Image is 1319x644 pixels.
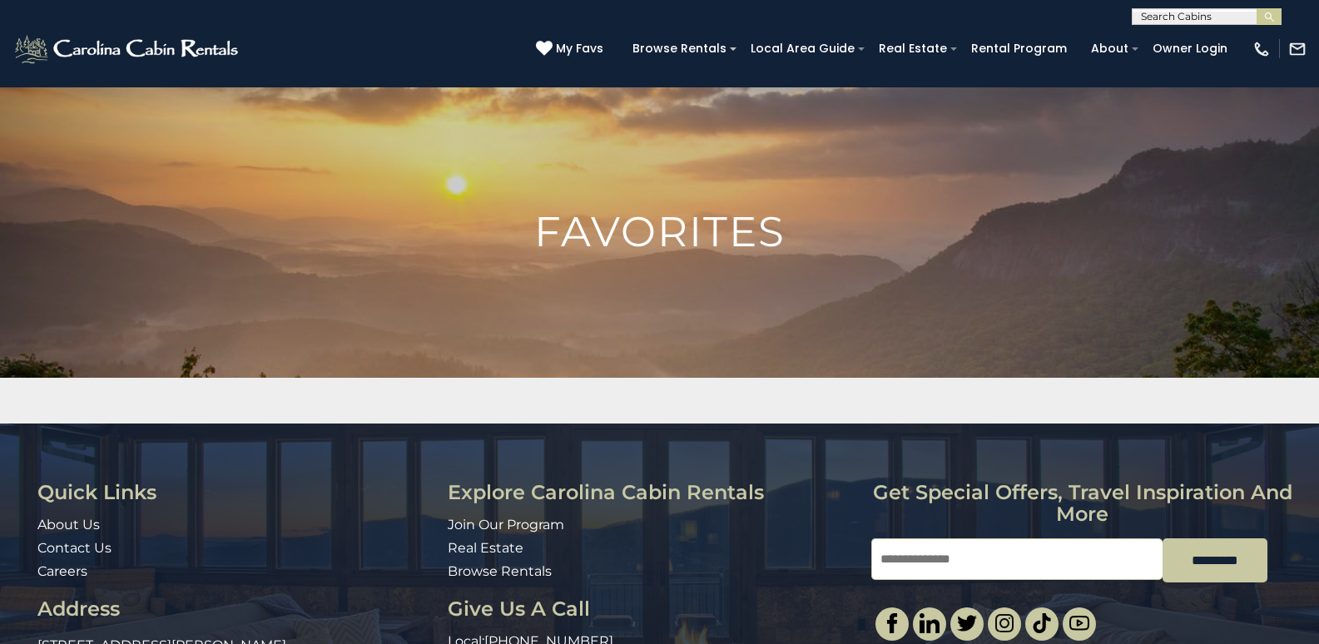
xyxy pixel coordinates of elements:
img: twitter-single.svg [957,613,977,633]
a: About [1083,36,1137,62]
a: Real Estate [870,36,955,62]
a: Local Area Guide [742,36,863,62]
span: My Favs [556,40,603,57]
a: My Favs [536,40,607,58]
a: Browse Rentals [448,563,552,579]
h3: Address [37,598,435,620]
img: phone-regular-white.png [1252,40,1271,58]
a: Owner Login [1144,36,1236,62]
h3: Get special offers, travel inspiration and more [871,482,1294,526]
a: Browse Rentals [624,36,735,62]
h3: Give Us A Call [448,598,858,620]
img: youtube-light.svg [1069,613,1089,633]
img: linkedin-single.svg [920,613,940,633]
img: mail-regular-white.png [1288,40,1307,58]
a: Join Our Program [448,517,564,533]
a: About Us [37,517,100,533]
img: instagram-single.svg [994,613,1014,633]
img: White-1-2.png [12,32,243,66]
a: Contact Us [37,540,112,556]
img: facebook-single.svg [882,613,902,633]
a: Real Estate [448,540,523,556]
a: Rental Program [963,36,1075,62]
h3: Explore Carolina Cabin Rentals [448,482,858,503]
h3: Quick Links [37,482,435,503]
img: tiktok.svg [1032,613,1052,633]
a: Careers [37,563,87,579]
